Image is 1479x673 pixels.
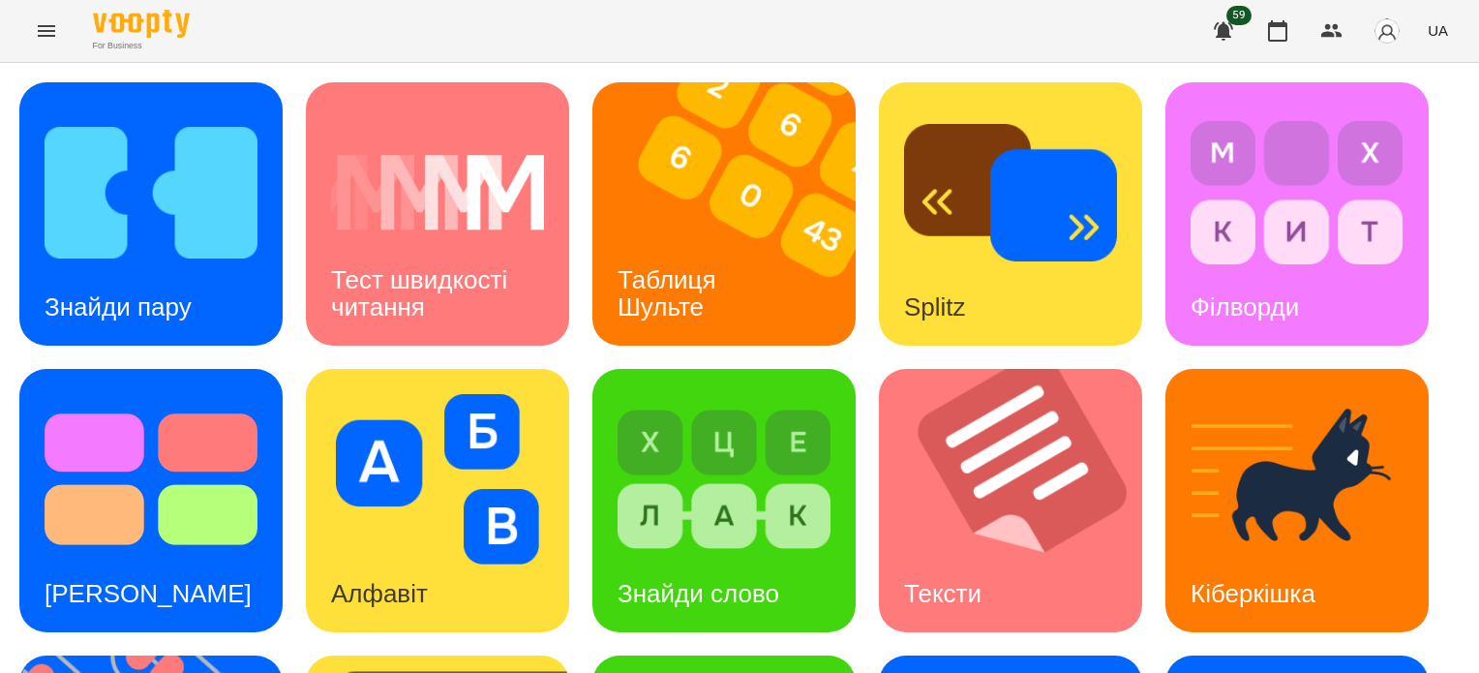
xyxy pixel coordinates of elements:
[45,394,257,565] img: Тест Струпа
[45,107,257,278] img: Знайди пару
[618,579,779,608] h3: Знайди слово
[1165,369,1429,632] a: КіберкішкаКіберкішка
[93,10,190,38] img: Voopty Logo
[879,369,1142,632] a: ТекстиТексти
[879,369,1166,632] img: Тексти
[45,292,192,321] h3: Знайди пару
[331,265,514,321] h3: Тест швидкості читання
[592,369,856,632] a: Знайди словоЗнайди слово
[592,82,856,346] a: Таблиця ШультеТаблиця Шульте
[1191,292,1299,321] h3: Філворди
[331,394,544,565] img: Алфавіт
[1226,6,1252,25] span: 59
[879,82,1142,346] a: SplitzSplitz
[1420,13,1456,48] button: UA
[904,292,966,321] h3: Splitz
[331,579,428,608] h3: Алфавіт
[1191,579,1315,608] h3: Кіберкішка
[19,369,283,632] a: Тест Струпа[PERSON_NAME]
[592,82,880,346] img: Таблиця Шульте
[23,8,70,54] button: Menu
[904,579,981,608] h3: Тексти
[618,265,723,321] h3: Таблиця Шульте
[331,107,544,278] img: Тест швидкості читання
[904,107,1117,278] img: Splitz
[45,579,252,608] h3: [PERSON_NAME]
[1165,82,1429,346] a: ФілвордиФілворди
[306,369,569,632] a: АлфавітАлфавіт
[1191,394,1404,565] img: Кіберкішка
[618,394,830,565] img: Знайди слово
[19,82,283,346] a: Знайди паруЗнайди пару
[1428,20,1448,41] span: UA
[93,40,190,52] span: For Business
[306,82,569,346] a: Тест швидкості читанняТест швидкості читання
[1373,17,1401,45] img: avatar_s.png
[1191,107,1404,278] img: Філворди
